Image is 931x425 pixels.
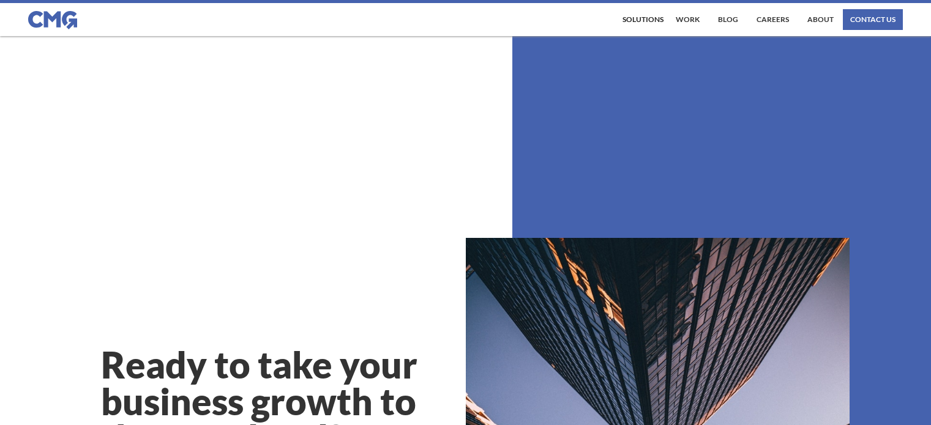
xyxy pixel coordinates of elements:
img: CMG logo in blue. [28,11,77,29]
a: Blog [715,9,741,30]
a: Careers [753,9,792,30]
a: work [673,9,703,30]
div: Solutions [623,16,664,23]
a: About [804,9,837,30]
div: contact us [850,16,895,23]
